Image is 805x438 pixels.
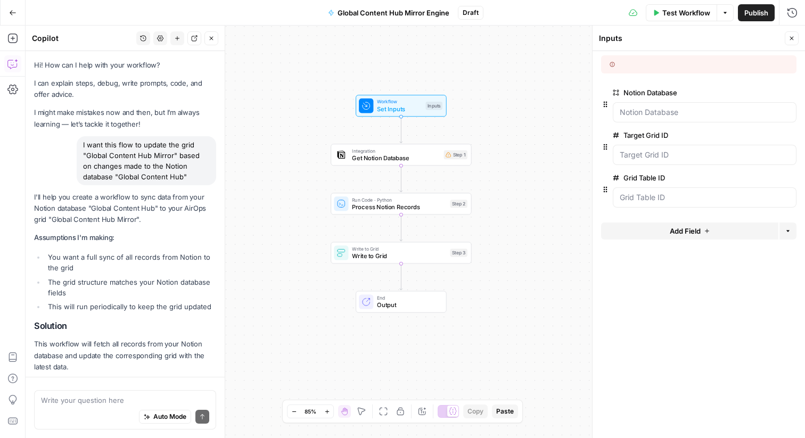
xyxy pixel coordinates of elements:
[620,107,790,118] input: Notion Database
[153,412,186,422] span: Auto Mode
[400,214,402,241] g: Edge from step_2 to step_3
[613,172,736,183] label: Grid Table ID
[352,196,446,203] span: Run Code · Python
[331,193,471,214] div: Run Code · PythonProcess Notion RecordsStep 2
[463,8,479,18] span: Draft
[352,147,440,154] span: Integration
[34,78,216,100] p: I can explain steps, debug, write prompts, code, and offer advice.
[444,150,467,159] div: Step 1
[496,407,514,416] span: Paste
[400,263,402,290] g: Edge from step_3 to end
[601,222,778,239] button: Add Field
[352,245,446,252] span: Write to Grid
[32,33,133,44] div: Copilot
[620,150,790,160] input: Target Grid ID
[670,226,701,236] span: Add Field
[34,192,216,225] p: I'll help you create a workflow to sync data from your Notion database "Global Content Hub" to yo...
[613,130,736,141] label: Target Grid ID
[377,98,422,105] span: Workflow
[352,153,440,162] span: Get Notion Database
[352,251,446,260] span: Write to Grid
[463,404,488,418] button: Copy
[599,33,782,44] div: Inputs
[34,60,216,71] p: Hi! How can I help with your workflow?
[620,192,790,203] input: Grid Table ID
[331,95,471,117] div: WorkflowSet InputsInputs
[77,136,216,185] div: I want this flow to update the grid "Global Content Hub Mirror" based on changes made to the Noti...
[450,200,467,208] div: Step 2
[336,150,346,159] img: Notion_app_logo.png
[744,7,768,18] span: Publish
[34,338,216,372] p: This workflow will fetch all records from your Notion database and update the corresponding grid ...
[331,144,471,166] div: IntegrationGet Notion DatabaseStep 1
[377,294,439,302] span: End
[34,233,114,242] strong: Assumptions I'm making:
[738,4,775,21] button: Publish
[646,4,717,21] button: Test Workflow
[322,4,456,21] button: Global Content Hub Mirror Engine
[305,407,316,416] span: 85%
[45,301,216,312] li: This will run periodically to keep the grid updated
[331,242,471,264] div: Write to GridWrite to GridStep 3
[34,107,216,129] p: I might make mistakes now and then, but I’m always learning — let’s tackle it together!
[352,202,446,211] span: Process Notion Records
[467,407,483,416] span: Copy
[400,117,402,143] g: Edge from start to step_1
[377,104,422,113] span: Set Inputs
[338,7,449,18] span: Global Content Hub Mirror Engine
[450,249,467,257] div: Step 3
[45,277,216,298] li: The grid structure matches your Notion database fields
[400,166,402,192] g: Edge from step_1 to step_2
[331,291,471,313] div: EndOutput
[425,102,442,110] div: Inputs
[34,321,216,331] h2: Solution
[662,7,710,18] span: Test Workflow
[45,252,216,273] li: You want a full sync of all records from Notion to the grid
[139,410,191,424] button: Auto Mode
[492,404,518,418] button: Paste
[377,301,439,310] span: Output
[613,87,736,98] label: Notion Database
